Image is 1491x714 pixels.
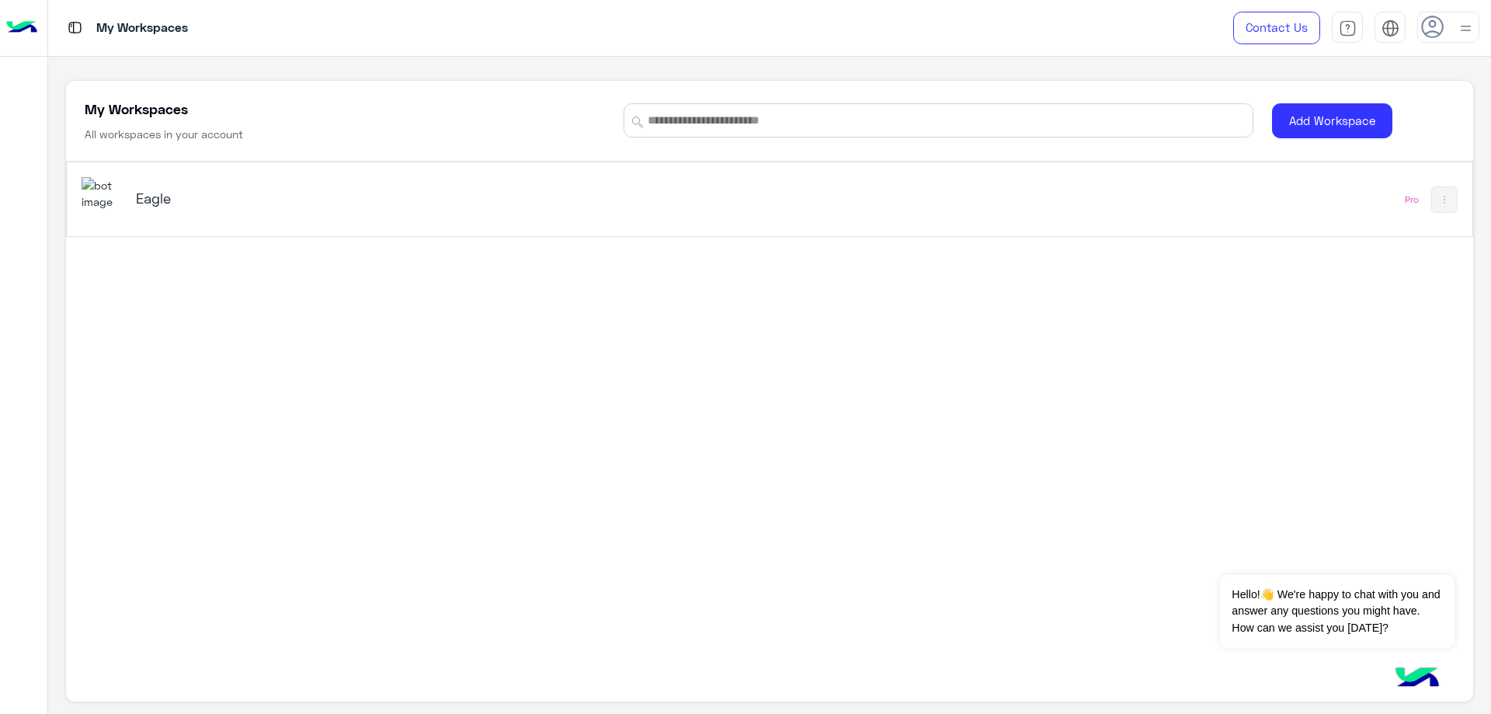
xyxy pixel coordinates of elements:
[1339,19,1357,37] img: tab
[1405,193,1419,206] div: Pro
[1332,12,1363,44] a: tab
[1456,19,1475,38] img: profile
[82,177,123,211] img: 713415422032625
[1390,652,1444,706] img: hulul-logo.png
[85,99,188,118] h5: My Workspaces
[136,189,631,207] h5: Eagle
[1233,12,1320,44] a: Contact Us
[6,12,37,44] img: Logo
[85,127,243,142] h6: All workspaces in your account
[96,18,188,39] p: My Workspaces
[1382,19,1399,37] img: tab
[1272,103,1392,138] button: Add Workspace
[65,18,85,37] img: tab
[1220,575,1454,648] span: Hello!👋 We're happy to chat with you and answer any questions you might have. How can we assist y...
